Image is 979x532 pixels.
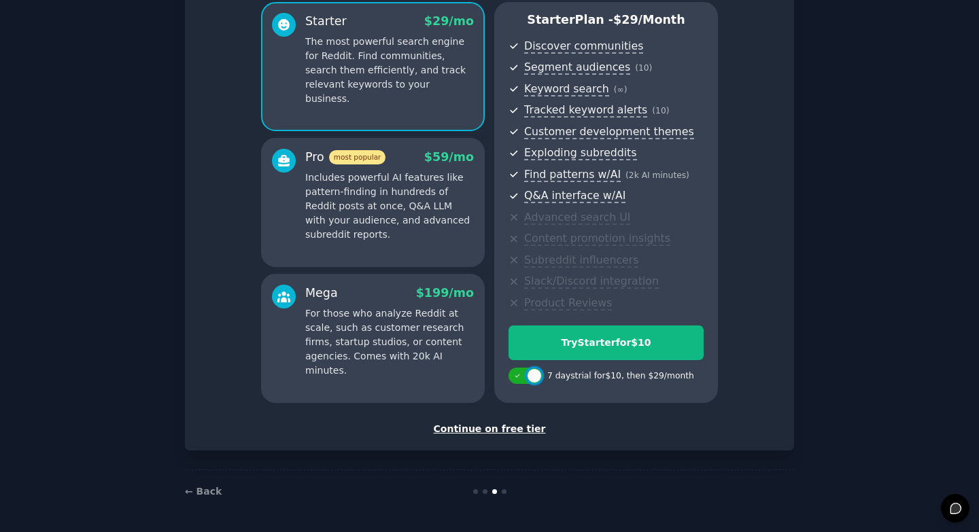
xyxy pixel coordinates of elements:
[524,60,630,75] span: Segment audiences
[524,103,647,118] span: Tracked keyword alerts
[524,146,636,160] span: Exploding subreddits
[305,306,474,378] p: For those who analyze Reddit at scale, such as customer research firms, startup studios, or conte...
[305,285,338,302] div: Mega
[614,85,628,94] span: ( ∞ )
[524,296,612,311] span: Product Reviews
[524,253,638,268] span: Subreddit influencers
[305,13,347,30] div: Starter
[524,39,643,54] span: Discover communities
[305,149,385,166] div: Pro
[424,14,474,28] span: $ 29 /mo
[524,189,625,203] span: Q&A interface w/AI
[424,150,474,164] span: $ 59 /mo
[524,82,609,96] span: Keyword search
[416,286,474,300] span: $ 199 /mo
[305,35,474,106] p: The most powerful search engine for Reddit. Find communities, search them efficiently, and track ...
[199,422,780,436] div: Continue on free tier
[305,171,474,242] p: Includes powerful AI features like pattern-finding in hundreds of Reddit posts at once, Q&A LLM w...
[613,13,685,26] span: $ 29 /month
[547,370,694,383] div: 7 days trial for $10 , then $ 29 /month
[509,336,703,350] div: Try Starter for $10
[524,232,670,246] span: Content promotion insights
[329,150,386,164] span: most popular
[524,125,694,139] span: Customer development themes
[524,274,659,289] span: Slack/Discord integration
[509,325,704,360] button: TryStarterfor$10
[524,211,630,225] span: Advanced search UI
[185,486,222,497] a: ← Back
[625,171,689,180] span: ( 2k AI minutes )
[652,106,669,116] span: ( 10 )
[524,168,621,182] span: Find patterns w/AI
[509,12,704,29] p: Starter Plan -
[635,63,652,73] span: ( 10 )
